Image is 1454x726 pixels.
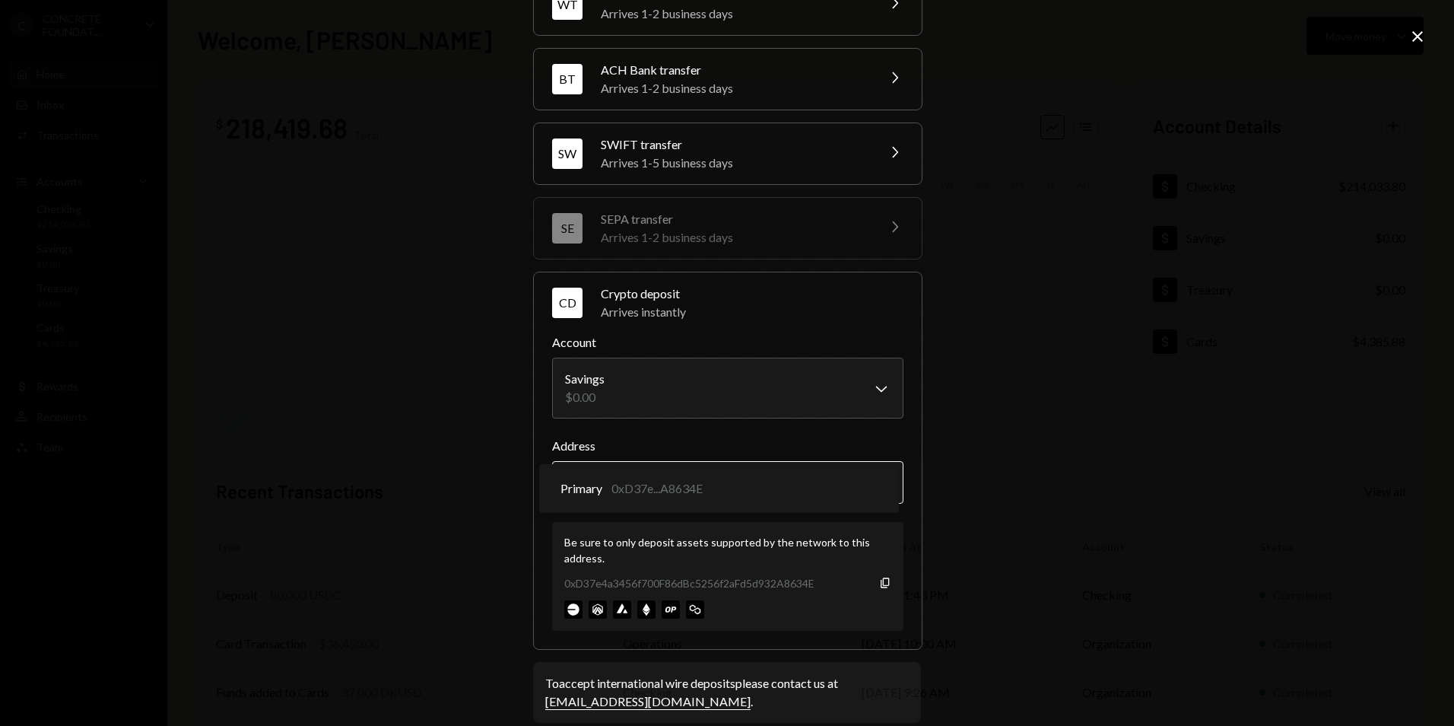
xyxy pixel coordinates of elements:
[552,288,583,318] div: CD
[601,228,867,247] div: Arrives 1-2 business days
[552,437,903,455] label: Address
[552,333,903,352] label: Account
[545,674,909,711] div: To accept international wire deposits please contact us at .
[601,154,867,172] div: Arrives 1-5 business days
[662,600,680,619] img: optimism-mainnet
[686,600,704,619] img: polygon-mainnet
[601,210,867,228] div: SEPA transfer
[601,5,867,23] div: Arrives 1-2 business days
[552,461,903,504] button: Address
[601,303,903,321] div: Arrives instantly
[613,600,631,619] img: avalanche-mainnet
[552,64,583,94] div: BT
[552,358,903,419] button: Account
[589,600,607,619] img: arbitrum-mainnet
[601,79,867,97] div: Arrives 1-2 business days
[564,600,583,619] img: base-mainnet
[564,534,891,566] div: Be sure to only deposit assets supported by the network to this address.
[564,575,814,591] div: 0xD37e4a3456f700F86dBc5256f2aFd5d932A8634E
[611,479,703,498] div: 0xD37e...A8634E
[560,479,602,498] span: Primary
[552,213,583,244] div: SE
[601,61,867,79] div: ACH Bank transfer
[552,139,583,169] div: SW
[637,600,656,619] img: ethereum-mainnet
[601,285,903,303] div: Crypto deposit
[545,694,751,710] a: [EMAIL_ADDRESS][DOMAIN_NAME]
[601,135,867,154] div: SWIFT transfer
